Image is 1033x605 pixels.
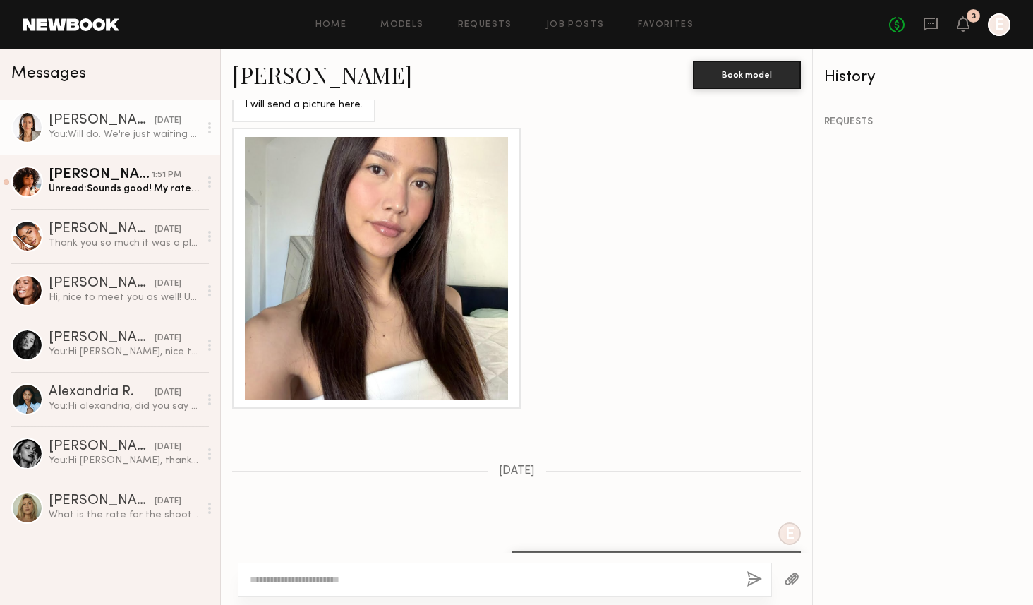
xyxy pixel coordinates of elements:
[972,13,976,20] div: 3
[49,182,199,196] div: Unread: Sounds good! My rates have gone up from last time we worked together. I have my hourly li...
[824,69,1022,85] div: History
[155,332,181,345] div: [DATE]
[155,441,181,454] div: [DATE]
[49,400,199,413] div: You: Hi alexandria, did you say you were coming in at 12:30pm tmr?
[988,13,1010,36] a: E
[49,440,155,454] div: [PERSON_NAME]
[155,114,181,128] div: [DATE]
[49,222,155,236] div: [PERSON_NAME]
[155,386,181,400] div: [DATE]
[232,59,412,90] a: [PERSON_NAME]
[638,20,694,30] a: Favorites
[49,454,199,467] div: You: Hi [PERSON_NAME], thank you for letting us know!
[49,494,155,508] div: [PERSON_NAME]
[546,20,605,30] a: Job Posts
[49,128,199,141] div: You: Will do. We're just waiting on our hmua. Other than that everyone is available on 9/29. When...
[380,20,423,30] a: Models
[11,66,86,82] span: Messages
[49,385,155,400] div: Alexandria R.
[155,223,181,236] div: [DATE]
[315,20,347,30] a: Home
[49,291,199,304] div: Hi, nice to meet you as well! Unfortunately I’ll be out of town until the 28th so I won’t be able...
[49,345,199,359] div: You: Hi [PERSON_NAME], nice to meet you. We sent out a casting invitation [DATE] and wanted to fo...
[152,169,181,182] div: 1:51 PM
[49,331,155,345] div: [PERSON_NAME]
[245,97,363,114] div: I will send a picture here.
[49,236,199,250] div: Thank you so much it was a pleasure working together! :)
[824,117,1022,127] div: REQUESTS
[49,277,155,291] div: [PERSON_NAME]
[693,68,801,80] a: Book model
[49,114,155,128] div: [PERSON_NAME]
[49,508,199,522] div: What is the rate for the shoot? Thanks!
[49,168,152,182] div: [PERSON_NAME]
[155,277,181,291] div: [DATE]
[155,495,181,508] div: [DATE]
[458,20,512,30] a: Requests
[499,465,535,477] span: [DATE]
[693,61,801,89] button: Book model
